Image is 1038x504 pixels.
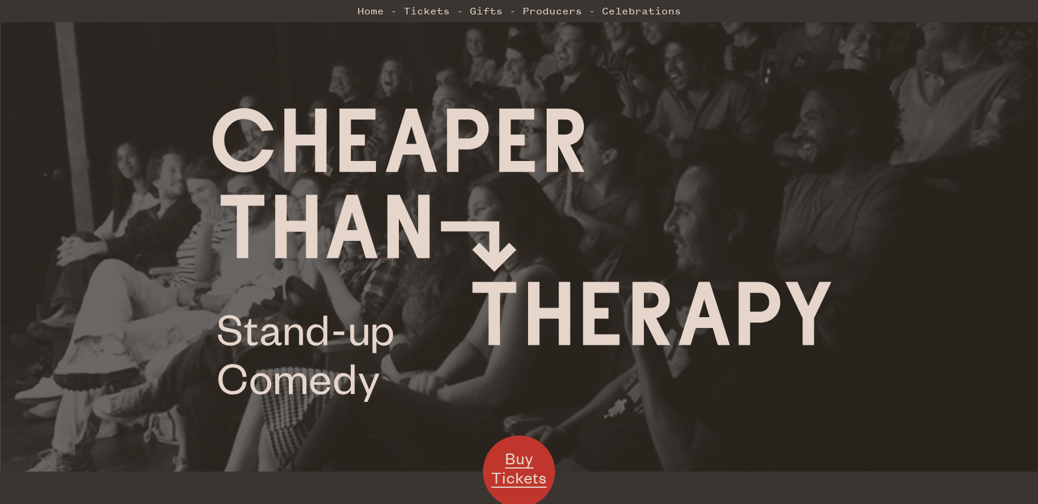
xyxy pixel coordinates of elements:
img: Cheaper Than Therapy logo [213,108,832,402]
span: Buy Tickets [491,448,547,487]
